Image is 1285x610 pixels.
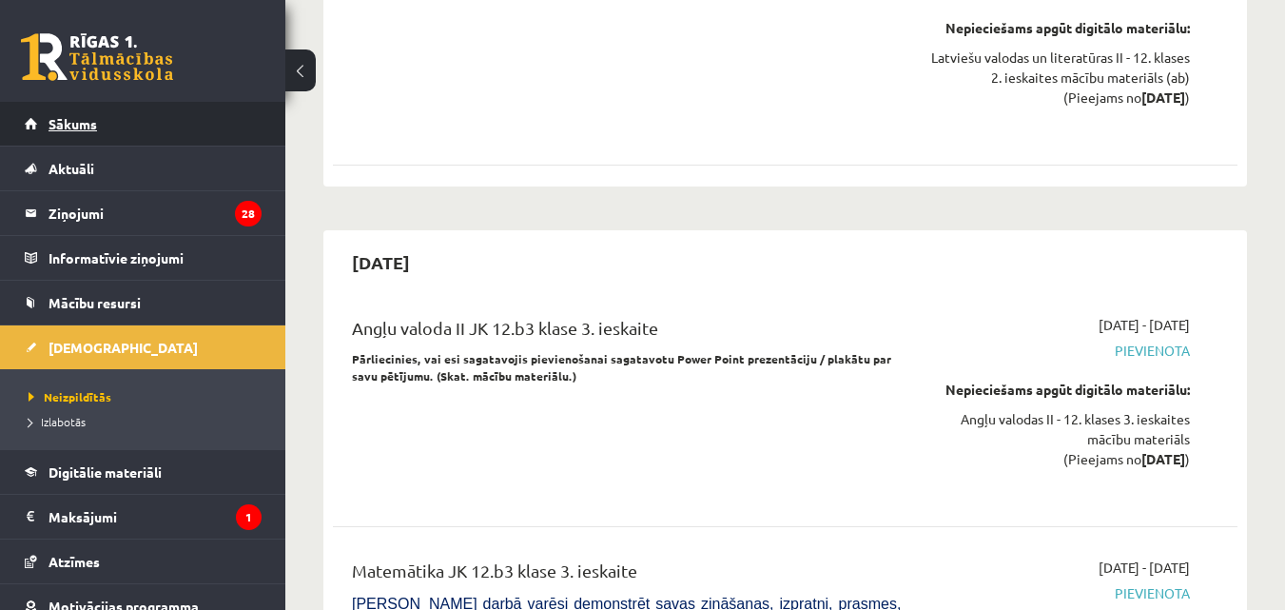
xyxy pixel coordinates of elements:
[352,351,891,384] strong: Pārliecinies, vai esi sagatavojis pievienošanai sagatavotu Power Point prezentāciju / plakātu par...
[49,495,262,539] legend: Maksājumi
[929,341,1190,361] span: Pievienota
[25,236,262,280] a: Informatīvie ziņojumi
[49,553,100,570] span: Atzīmes
[929,409,1190,469] div: Angļu valodas II - 12. klases 3. ieskaites mācību materiāls (Pieejams no )
[1141,450,1185,467] strong: [DATE]
[352,558,901,593] div: Matemātika JK 12.b3 klase 3. ieskaite
[929,18,1190,38] div: Nepieciešams apgūt digitālo materiālu:
[29,388,266,405] a: Neizpildītās
[25,102,262,146] a: Sākums
[25,450,262,494] a: Digitālie materiāli
[929,48,1190,108] div: Latviešu valodas un literatūras II - 12. klases 2. ieskaites mācību materiāls (ab) (Pieejams no )
[21,33,173,81] a: Rīgas 1. Tālmācības vidusskola
[25,281,262,325] a: Mācību resursi
[49,115,97,132] span: Sākums
[236,504,262,530] i: 1
[1099,558,1190,578] span: [DATE] - [DATE]
[25,147,262,190] a: Aktuāli
[929,380,1190,400] div: Nepieciešams apgūt digitālo materiālu:
[49,339,198,356] span: [DEMOGRAPHIC_DATA]
[25,325,262,369] a: [DEMOGRAPHIC_DATA]
[1099,315,1190,335] span: [DATE] - [DATE]
[333,240,429,285] h2: [DATE]
[29,413,266,430] a: Izlabotās
[25,495,262,539] a: Maksājumi1
[235,201,262,226] i: 28
[929,583,1190,603] span: Pievienota
[29,414,86,429] span: Izlabotās
[352,315,901,350] div: Angļu valoda II JK 12.b3 klase 3. ieskaite
[25,191,262,235] a: Ziņojumi28
[25,540,262,583] a: Atzīmes
[49,191,262,235] legend: Ziņojumi
[49,463,162,481] span: Digitālie materiāli
[1141,89,1185,106] strong: [DATE]
[29,389,111,404] span: Neizpildītās
[49,294,141,311] span: Mācību resursi
[49,160,94,177] span: Aktuāli
[49,236,262,280] legend: Informatīvie ziņojumi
